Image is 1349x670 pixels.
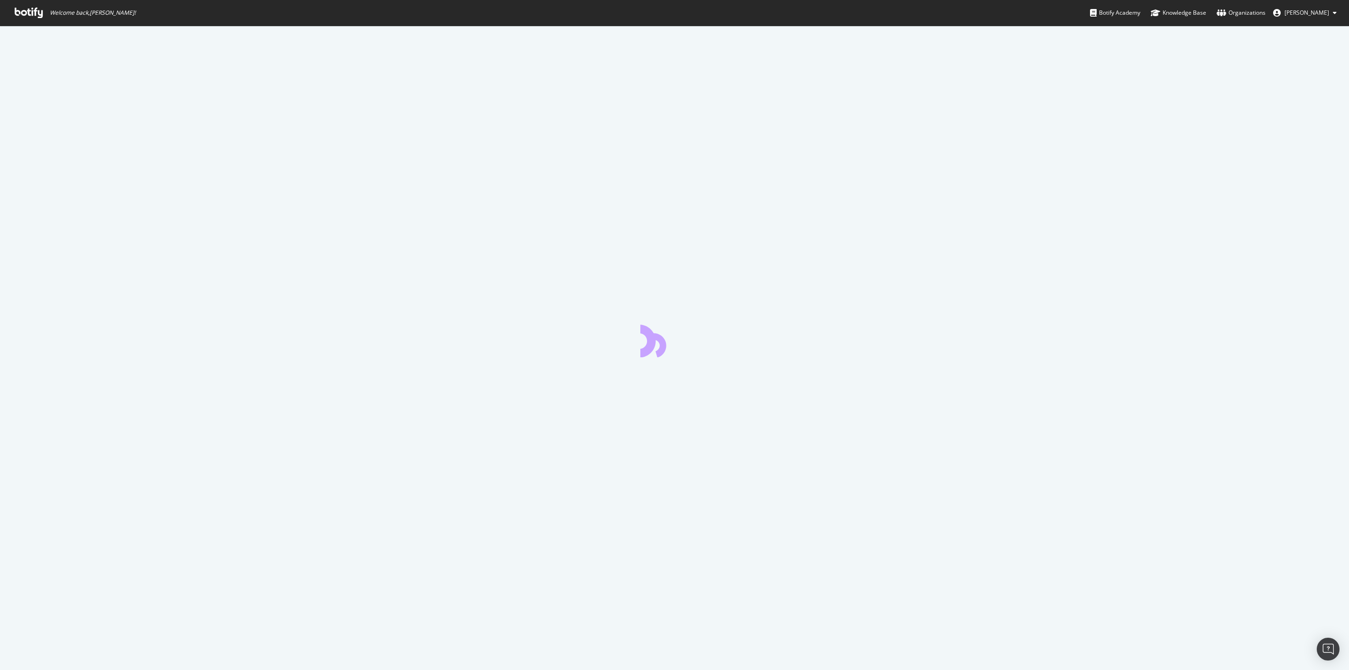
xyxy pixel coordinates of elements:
[640,323,709,357] div: animation
[1317,638,1340,661] div: Open Intercom Messenger
[1217,8,1266,18] div: Organizations
[1266,5,1344,20] button: [PERSON_NAME]
[1151,8,1206,18] div: Knowledge Base
[1090,8,1140,18] div: Botify Academy
[1284,9,1329,17] span: Jean-Baptiste Picot
[50,9,136,17] span: Welcome back, [PERSON_NAME] !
